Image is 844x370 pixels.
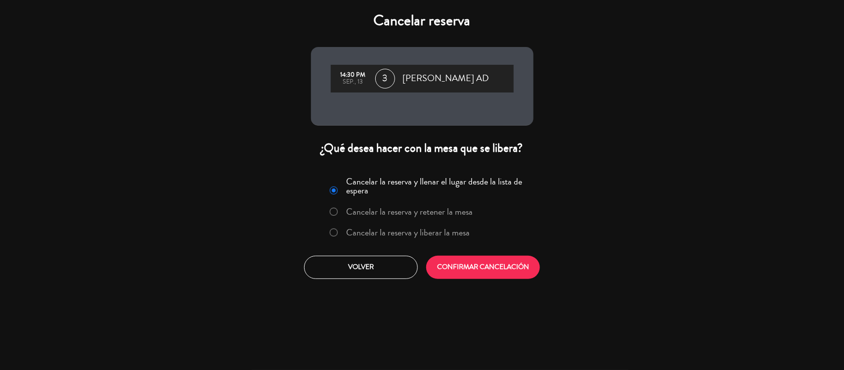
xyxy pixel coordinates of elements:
[311,12,533,30] h4: Cancelar reserva
[346,207,473,216] label: Cancelar la reserva y retener la mesa
[375,69,395,89] span: 3
[426,256,540,279] button: CONFIRMAR CANCELACIÓN
[346,228,470,237] label: Cancelar la reserva y liberar la mesa
[403,71,489,86] span: [PERSON_NAME] AD
[336,72,370,79] div: 14:30 PM
[336,79,370,86] div: sep., 13
[311,140,533,156] div: ¿Qué desea hacer con la mesa que se libera?
[346,177,527,195] label: Cancelar la reserva y llenar el lugar desde la lista de espera
[304,256,418,279] button: Volver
